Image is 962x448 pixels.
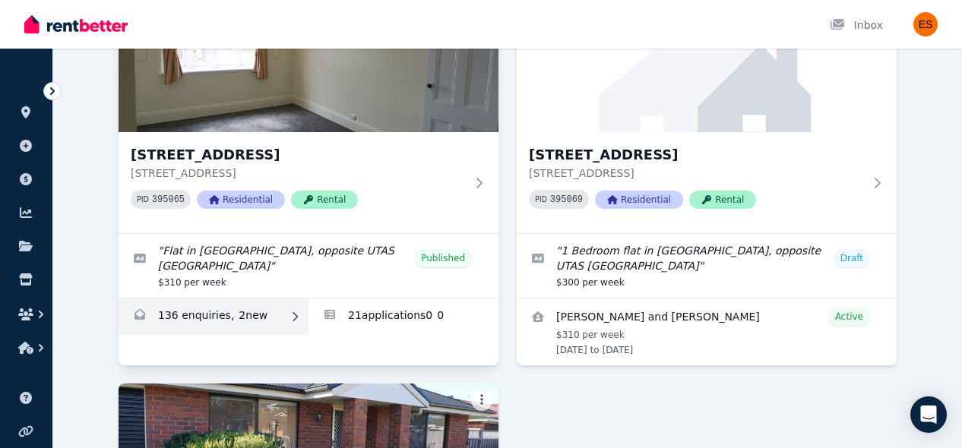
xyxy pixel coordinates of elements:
span: Rental [689,191,756,209]
small: PID [137,195,149,203]
p: [STREET_ADDRESS] [131,166,465,181]
p: [STREET_ADDRESS] [529,166,863,181]
div: Inbox [830,17,883,33]
div: Open Intercom Messenger [910,396,947,433]
h3: [STREET_ADDRESS] [529,144,863,166]
h3: [STREET_ADDRESS] [131,144,465,166]
img: Evangeline Samoilov [913,12,938,36]
a: Edit listing: 1 Bedroom flat in Invermay, opposite UTAS Inveresk Campus [517,234,897,298]
a: Edit listing: Flat in Invermay, opposite UTAS Inveresk Campus [119,234,498,298]
a: View details for Alexander and Jacqueline Altman [517,298,897,365]
a: Enquiries for Unit 2/55 Invermay Rd, Invermay [119,298,309,335]
small: PID [535,195,547,203]
img: RentBetter [24,13,128,36]
span: Residential [197,191,285,209]
a: Applications for Unit 2/55 Invermay Rd, Invermay [309,298,498,335]
span: Residential [595,191,683,209]
button: More options [471,390,492,411]
code: 395069 [550,194,583,205]
code: 395065 [152,194,185,205]
span: Rental [291,191,358,209]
